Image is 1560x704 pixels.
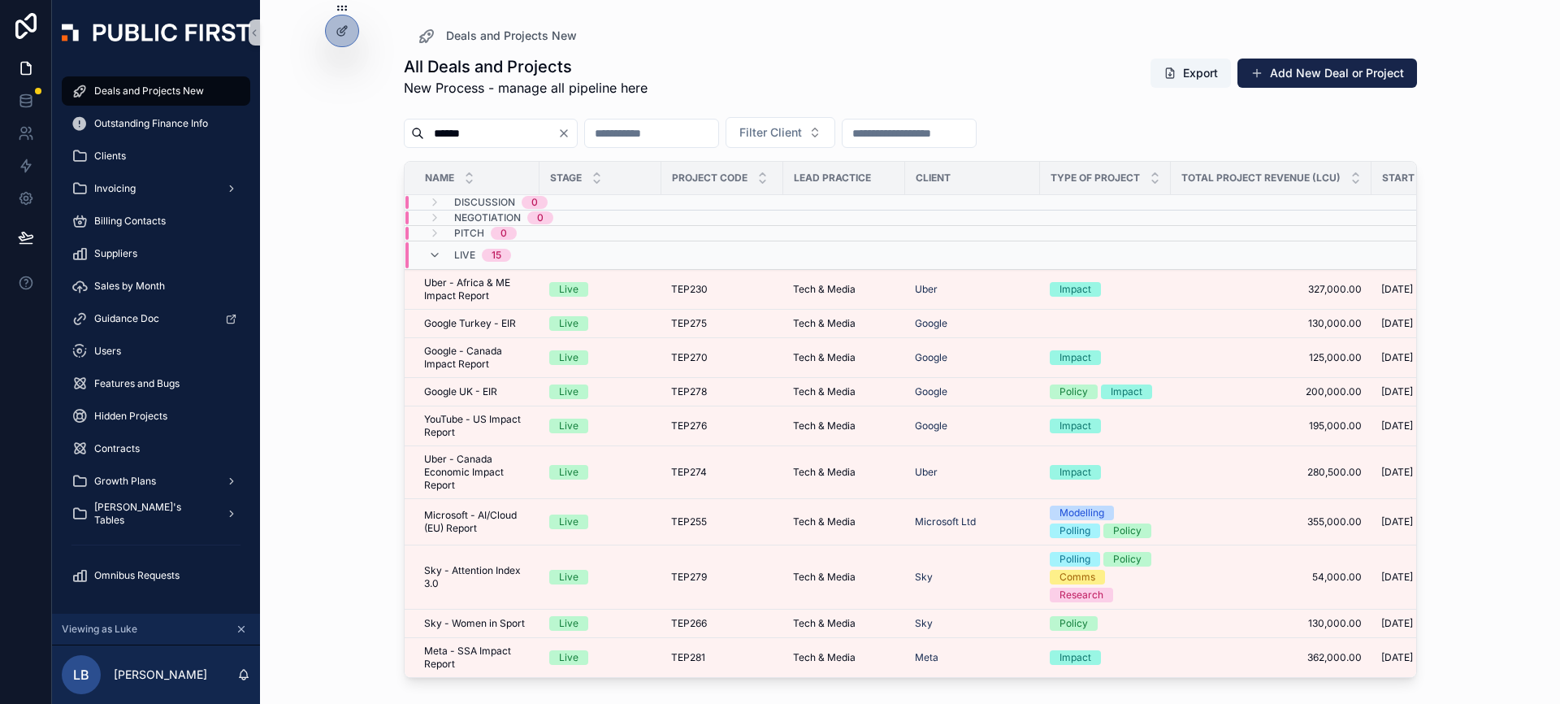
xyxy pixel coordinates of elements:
a: Meta [915,651,1030,664]
span: Meta - SSA Impact Report [424,645,530,671]
a: Live [549,650,652,665]
span: Guidance Doc [94,312,159,325]
a: Invoicing [62,174,250,203]
span: Deals and Projects New [446,28,577,44]
span: Filter Client [739,124,802,141]
div: Live [559,570,578,584]
a: Uber - Canada Economic Impact Report [424,453,530,492]
span: [DATE] [1381,617,1413,630]
div: Polling [1059,552,1090,567]
span: [DATE] [1381,317,1413,330]
span: [DATE] [1381,466,1413,479]
a: PolicyImpact [1050,385,1161,399]
div: Impact [1059,419,1091,433]
span: 195,000.00 [1181,419,1362,432]
a: Tech & Media [793,351,895,364]
span: [DATE] [1381,385,1413,398]
span: Features and Bugs [94,377,180,390]
span: Stage [550,172,582,185]
span: Growth Plans [94,475,156,488]
span: Viewing as Luke [62,623,137,636]
button: Select Button [726,117,835,148]
a: Uber [915,466,938,479]
div: scrollable content [52,65,260,611]
span: 125,000.00 [1181,351,1362,364]
span: Project Code [672,172,747,185]
span: Outstanding Finance Info [94,117,208,130]
div: Live [559,385,578,399]
a: Sky [915,617,933,630]
div: Impact [1059,650,1091,665]
a: Impact [1050,350,1161,365]
span: Tech & Media [793,385,856,398]
a: Microsoft Ltd [915,515,1030,528]
span: TEP266 [671,617,707,630]
span: 327,000.00 [1181,283,1362,296]
a: TEP278 [671,385,773,398]
a: Live [549,570,652,584]
span: Tech & Media [793,283,856,296]
a: Tech & Media [793,651,895,664]
a: Uber [915,466,1030,479]
a: Sky [915,571,933,584]
a: [DATE] [1381,651,1484,664]
a: Tech & Media [793,571,895,584]
span: 355,000.00 [1181,515,1362,528]
a: Google [915,317,1030,330]
a: [DATE] [1381,515,1484,528]
span: Google Turkey - EIR [424,317,516,330]
span: Microsoft Ltd [915,515,976,528]
div: Impact [1059,282,1091,297]
span: Microsoft - AI/Cloud (EU) Report [424,509,530,535]
a: YouTube - US Impact Report [424,413,530,439]
div: Live [559,350,578,365]
span: TEP255 [671,515,707,528]
span: TEP278 [671,385,707,398]
span: 200,000.00 [1181,385,1362,398]
div: Comms [1059,570,1095,584]
a: Google [915,351,1030,364]
a: Impact [1050,465,1161,480]
span: Tech & Media [793,466,856,479]
a: TEP274 [671,466,773,479]
a: Growth Plans [62,467,250,496]
a: Live [549,385,652,399]
span: Lead Practice [794,172,871,185]
a: PollingPolicyCommsResearch [1050,552,1161,602]
a: Add New Deal or Project [1237,59,1417,88]
span: [DATE] [1381,571,1413,584]
a: [PERSON_NAME]'s Tables [62,499,250,528]
span: [DATE] [1381,419,1413,432]
span: Tech & Media [793,317,856,330]
span: Tech & Media [793,651,856,664]
span: Negotiation [454,211,521,224]
a: Impact [1050,419,1161,433]
a: [DATE] [1381,283,1484,296]
span: Meta [915,651,938,664]
a: [DATE] [1381,466,1484,479]
a: Sky - Attention Index 3.0 [424,564,530,590]
span: 130,000.00 [1181,617,1362,630]
a: Google [915,317,947,330]
span: 54,000.00 [1181,571,1362,584]
div: Polling [1059,524,1090,538]
div: Live [559,515,578,529]
a: [DATE] [1381,385,1484,398]
a: Live [549,350,652,365]
span: [DATE] [1381,283,1413,296]
span: Sky - Women in Sport [424,617,525,630]
a: Tech & Media [793,466,895,479]
div: Policy [1059,385,1088,399]
a: Uber - Africa & ME Impact Report [424,276,530,302]
a: Users [62,337,250,366]
a: [DATE] [1381,351,1484,364]
a: Live [549,282,652,297]
a: Uber [915,283,938,296]
span: Tech & Media [793,515,856,528]
a: 362,000.00 [1181,651,1362,664]
span: 130,000.00 [1181,317,1362,330]
span: Google [915,351,947,364]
